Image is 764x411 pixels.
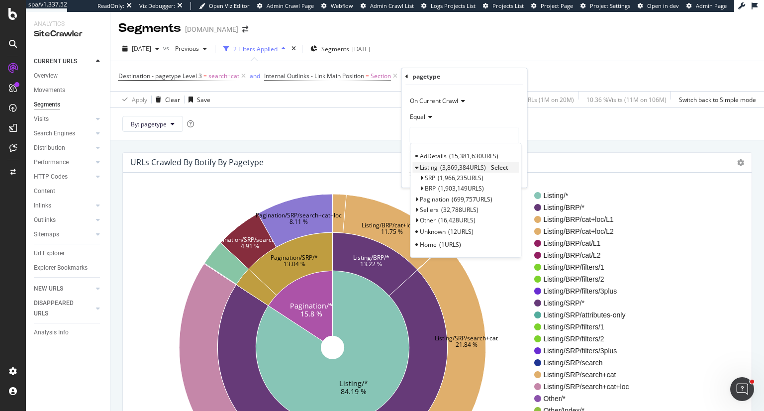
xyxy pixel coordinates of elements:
div: Explorer Bookmarks [34,263,88,273]
div: arrow-right-arrow-left [242,26,248,33]
button: Clear [152,92,180,107]
a: HTTP Codes [34,172,93,182]
button: 2 Filters Applied [219,41,289,57]
span: Listing/BRP/* [543,203,629,212]
a: Outlinks [34,215,93,225]
span: Listing/SRP/search [543,358,629,368]
span: Admin Page [696,2,727,9]
a: Admin Page [686,2,727,10]
span: Select [491,163,508,172]
span: 699,757 URLS [452,195,492,204]
span: Listing/* [543,191,629,201]
div: ReadOnly: [97,2,124,10]
div: Visits [34,114,49,124]
span: search+cat [208,69,239,83]
text: Pagination/SRP/* [271,253,318,261]
div: Outlinks [34,215,56,225]
a: Distribution [34,143,93,153]
a: Overview [34,71,103,81]
span: Previous [171,44,199,53]
div: [DOMAIN_NAME] [185,24,238,34]
div: Overview [34,71,58,81]
span: Admin Crawl Page [267,2,314,9]
span: SRP [425,174,435,182]
a: NEW URLS [34,284,93,294]
text: 8.11 % [289,217,308,226]
span: Listing/BRP/filters/2 [543,274,629,284]
div: DISAPPEARED URLS [34,298,84,319]
span: Listing/SRP/search+cat+loc [543,382,629,392]
text: Pagination/* [290,301,333,310]
span: Listing/SRP/filters/2 [543,334,629,344]
span: Admin Crawl List [370,2,414,9]
h4: URLs Crawled By Botify By pagetype [130,156,264,169]
span: Listing/BRP/filters/1 [543,262,629,272]
a: Open in dev [638,2,679,10]
div: Movements [34,85,65,96]
span: = [203,72,207,80]
button: Save [185,92,210,107]
button: By: pagetype [122,116,183,132]
a: Visits [34,114,93,124]
span: Internal Outlinks - Link Main Position [264,72,364,80]
text: Listing/* [339,379,368,388]
button: Apply [118,92,147,107]
span: Listing/BRP/filters/3plus [543,286,629,296]
button: [DATE] [118,41,163,57]
div: [DATE] [352,45,370,53]
span: BRP [425,184,436,193]
text: 13.22 % [361,260,382,268]
iframe: Intercom live chat [730,377,754,401]
a: Logs Projects List [421,2,476,10]
div: 2 Filters Applied [233,45,278,53]
button: Add Filter [399,70,439,82]
a: Admin Crawl List [361,2,414,10]
text: 84.19 % [341,387,367,396]
div: Save [197,96,210,104]
span: Segments [321,45,349,53]
div: Analysis Info [34,327,69,338]
span: 3,869,384 URLS [440,163,486,172]
a: CURRENT URLS [34,56,93,67]
text: Listing/BRP/cat+loc/L2 [362,220,423,229]
span: Listing/SRP/* [543,298,629,308]
span: Listing/BRP/cat/L2 [543,250,629,260]
a: Project Settings [580,2,630,10]
div: pagetype [412,72,440,81]
span: 15,381,630 URLS [449,152,498,160]
a: Content [34,186,103,197]
span: Section [371,69,391,83]
a: Explorer Bookmarks [34,263,103,273]
button: Previous [171,41,211,57]
span: Projects List [492,2,524,9]
div: times [289,44,298,54]
span: = [366,72,369,80]
span: Pagination [420,195,449,204]
span: vs [163,44,171,52]
div: Clear [165,96,180,104]
div: Search Engines [34,128,75,139]
span: Listing/SRP/search+cat [543,370,629,380]
a: DISAPPEARED URLS [34,298,93,319]
span: Project Settings [590,2,630,9]
span: 1,903,149 URLS [438,184,484,193]
span: Listing [420,163,438,172]
div: Distribution [34,143,65,153]
div: Url Explorer [34,248,65,259]
text: 4.91 % [241,242,259,250]
span: Destination - pagetype Level 3 [118,72,202,80]
text: 13.04 % [284,260,305,268]
span: Equal [410,112,425,121]
span: On Current Crawl [410,97,458,105]
a: Project Page [531,2,573,10]
text: Pagination/SRP/search+cat [212,235,287,244]
text: 21.84 % [456,340,477,349]
span: 1 URLS [439,240,461,249]
span: Listing/BRP/cat/L1 [543,238,629,248]
span: 16,428 URLS [438,216,476,224]
a: Url Explorer [34,248,103,259]
span: Listing/BRP/cat+loc/L1 [543,214,629,224]
a: Projects List [483,2,524,10]
div: Inlinks [34,201,51,211]
i: Options [737,159,744,166]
